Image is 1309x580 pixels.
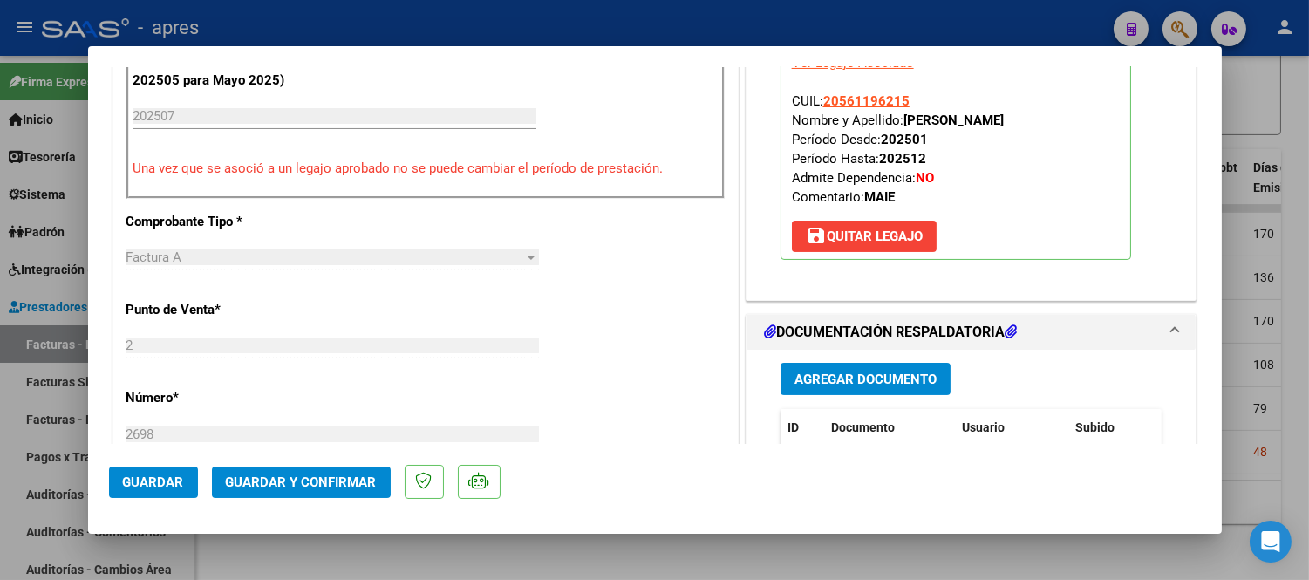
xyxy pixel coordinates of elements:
span: Documento [831,420,895,434]
span: Subido [1075,420,1115,434]
strong: 202512 [879,151,926,167]
button: Guardar y Confirmar [212,467,391,498]
h1: DOCUMENTACIÓN RESPALDATORIA [764,322,1017,343]
p: Número [126,388,306,408]
div: Open Intercom Messenger [1250,521,1292,563]
mat-expansion-panel-header: DOCUMENTACIÓN RESPALDATORIA [747,315,1197,350]
p: Punto de Venta [126,300,306,320]
span: Comentario: [792,189,895,205]
span: Factura A [126,249,182,265]
strong: MAIE [864,189,895,205]
button: Quitar Legajo [792,221,937,252]
p: Legajo preaprobado para Período de Prestación: [781,28,1131,260]
span: ID [787,420,799,434]
strong: [PERSON_NAME] [903,113,1004,128]
mat-icon: save [806,225,827,246]
strong: NO [916,170,934,186]
span: Usuario [962,420,1005,434]
span: 20561196215 [823,93,910,109]
p: Comprobante Tipo * [126,212,306,232]
button: Agregar Documento [781,363,951,395]
p: Una vez que se asoció a un legajo aprobado no se puede cambiar el período de prestación. [133,159,718,179]
span: Guardar y Confirmar [226,474,377,490]
p: Período de Prestación (Ej: 202505 para Mayo 2025) [133,51,309,90]
strong: 202501 [881,132,928,147]
span: CUIL: Nombre y Apellido: Período Desde: Período Hasta: Admite Dependencia: [792,93,1004,205]
span: Agregar Documento [794,372,937,387]
datatable-header-cell: Subido [1068,409,1156,447]
span: Guardar [123,474,184,490]
span: Quitar Legajo [806,229,923,244]
button: Guardar [109,467,198,498]
datatable-header-cell: ID [781,409,824,447]
datatable-header-cell: Usuario [955,409,1068,447]
datatable-header-cell: Documento [824,409,955,447]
